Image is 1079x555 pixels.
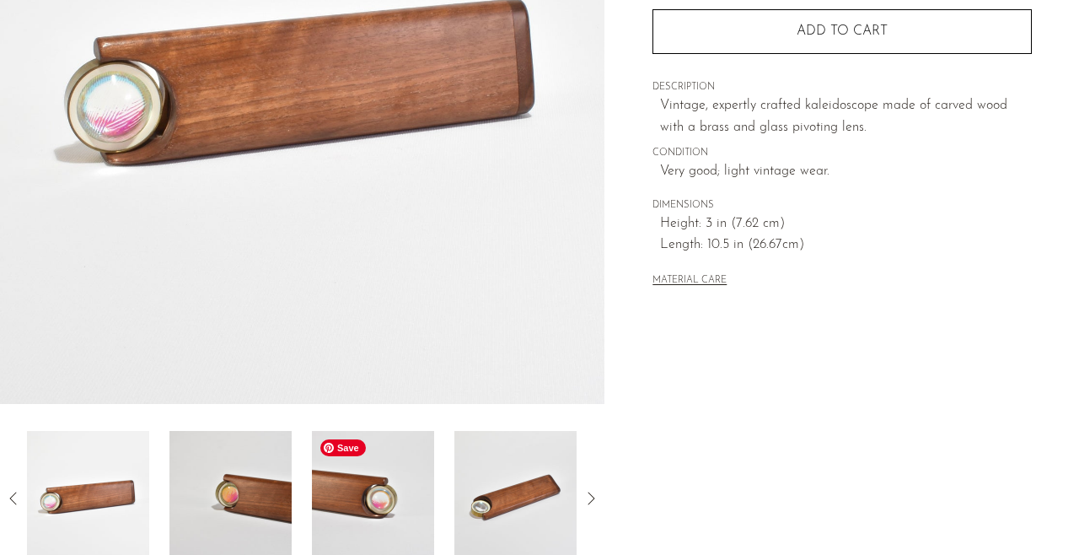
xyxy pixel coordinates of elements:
[652,275,727,288] button: MATERIAL CARE
[797,24,888,38] span: Add to cart
[660,95,1032,138] p: Vintage, expertly crafted kaleidoscope made of carved wood with a brass and glass pivoting lens.
[660,213,1032,235] span: Height: 3 in (7.62 cm)
[652,198,1032,213] span: DIMENSIONS
[660,161,1032,183] span: Very good; light vintage wear.
[660,234,1032,256] span: Length: 10.5 in (26.67cm)
[652,146,1032,161] span: CONDITION
[320,439,366,456] span: Save
[652,80,1032,95] span: DESCRIPTION
[652,9,1032,53] button: Add to cart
